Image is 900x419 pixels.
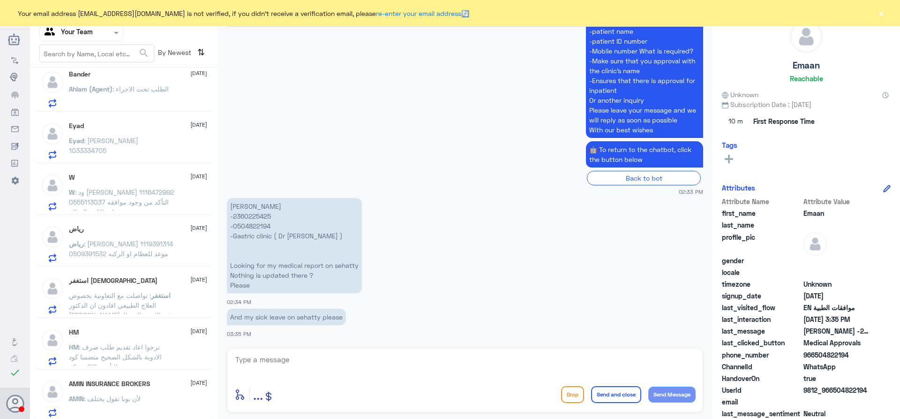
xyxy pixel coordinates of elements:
h5: رياض [69,225,84,233]
span: 03:35 PM [227,331,251,337]
span: last_name [722,220,802,230]
span: null [803,256,871,266]
h5: Eyad [69,122,84,130]
span: استغفر [151,291,171,299]
span: Eyad [69,137,84,145]
button: Send and close [591,386,641,403]
h5: استغفر الله [69,277,157,285]
img: defaultAdmin.png [41,122,64,145]
p: 22/9/2025, 2:33 PM [586,141,703,168]
span: 9812_966504822194 [803,385,871,395]
span: Emaan [803,208,871,218]
span: First Response Time [753,116,815,126]
span: last_clicked_button [722,338,802,348]
span: [DATE] [190,69,207,77]
span: Subscription Date : [DATE] [722,99,891,109]
span: 966504822194 [803,350,871,360]
span: locale [722,267,802,277]
span: : لأن بوبا تقول يختلف [84,395,141,403]
span: Attribute Value [803,197,871,206]
span: last_message [722,326,802,336]
a: re-enter your email address [376,9,461,17]
span: موافقات الطبية EN [803,303,871,312]
img: defaultAdmin.png [41,174,64,197]
h5: Bander [69,70,90,78]
span: gender [722,256,802,266]
span: Unknown [803,279,871,289]
span: ... [253,386,263,403]
span: search [138,47,150,59]
button: Drop [561,386,584,403]
span: [DATE] [190,224,207,232]
span: last_visited_flow [722,303,802,312]
span: ChannelId [722,362,802,372]
span: Your email address [EMAIL_ADDRESS][DOMAIN_NAME] is not verified, if you didn't receive a verifica... [18,8,469,18]
img: defaultAdmin.png [41,328,64,352]
img: defaultAdmin.png [803,232,827,256]
img: defaultAdmin.png [41,380,64,404]
p: 22/9/2025, 3:35 PM [227,309,346,325]
h5: W [69,174,75,182]
span: W [69,188,75,196]
span: UserId [722,385,802,395]
span: signup_date [722,291,802,301]
span: null [803,267,871,277]
input: Search by Name, Local etc… [40,45,154,62]
span: Attribute Name [722,197,802,206]
span: Unknown [722,90,758,99]
h6: Attributes [722,183,755,192]
span: [DATE] [190,172,207,181]
span: HandoverOn [722,373,802,383]
span: AMIN [69,395,84,403]
span: email [722,397,802,407]
span: phone_number [722,350,802,360]
span: 02:33 PM [679,188,703,196]
span: : [PERSON_NAME] 1119391314 0509391532 موعد للعظام او الركبه [69,240,173,258]
span: last_interaction [722,314,802,324]
span: timezone [722,279,802,289]
span: [DATE] [190,121,207,129]
div: Back to bot [587,171,701,185]
span: 2 [803,362,871,372]
span: null [803,397,871,407]
span: [DATE] [190,275,207,284]
button: ... [253,384,263,405]
span: Emaan Khan -2360225425 -0504822194 -Gastric clinic ( Dr sana Ali ) Looking for my medical report ... [803,326,871,336]
i: ⇅ [197,45,205,60]
button: × [877,8,886,18]
img: defaultAdmin.png [41,70,64,94]
span: : [PERSON_NAME] 1033334705 [69,137,138,154]
span: : نرجوا اعاد تقديم طلب صرف الادوية بالشكل الصحيح متضمنا كود شركة GIG للتأمين [69,343,162,371]
span: 0 [803,409,871,419]
span: 2025-09-22T12:35:19.71032Z [803,314,871,324]
span: : الطلب تحت الاجراء [112,85,169,93]
span: 02:34 PM [227,299,251,305]
span: Ahlam (Agent) [69,85,112,93]
button: Avatar [6,395,24,412]
span: 2025-09-22T11:32:32.742Z [803,291,871,301]
span: first_name [722,208,802,218]
span: last_message_sentiment [722,409,802,419]
p: 22/9/2025, 2:34 PM [227,198,362,293]
span: profile_pic [722,232,802,254]
img: defaultAdmin.png [41,225,64,249]
img: defaultAdmin.png [790,21,822,53]
h6: Tags [722,141,737,149]
span: رياض [69,240,84,248]
button: search [138,46,150,61]
span: Medical Approvals [803,338,871,348]
h6: Reachable [790,74,823,83]
span: HM [69,343,79,351]
h5: HM [69,328,79,336]
span: : تواصلت مع التعاونية بخصوص العلاج الطبيعي افادون ان الدكتور [PERSON_NAME]رفق الادوية المعطاة لي ... [69,291,174,339]
img: defaultAdmin.png [41,277,64,300]
span: : ود [PERSON_NAME] 1116472992 0555113037 التأكد من وجود موافقه عيادة الالم والعظام [69,188,174,216]
i: check [9,367,21,378]
span: By Newest [154,45,194,63]
button: Send Message [648,387,696,403]
span: true [803,373,871,383]
h5: Emaan [793,60,820,71]
span: [DATE] [190,327,207,335]
h5: AMIN INSURANCE BROKERS [69,380,150,388]
span: [DATE] [190,379,207,387]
